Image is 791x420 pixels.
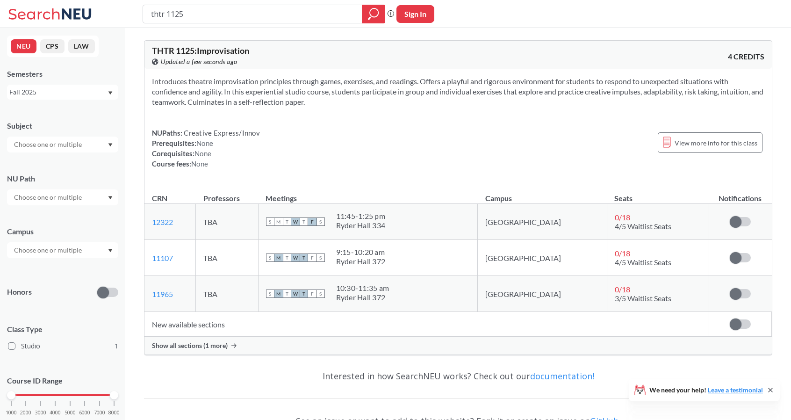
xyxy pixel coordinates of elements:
div: Fall 2025 [9,87,107,97]
span: M [274,253,283,262]
span: F [308,253,316,262]
th: Notifications [709,184,771,204]
span: 1000 [6,410,17,415]
span: S [266,253,274,262]
span: 0 / 18 [615,249,630,258]
div: Subject [7,121,118,131]
button: Sign In [396,5,434,23]
span: S [316,290,325,298]
svg: magnifying glass [368,7,379,21]
div: Dropdown arrow [7,189,118,205]
span: None [196,139,213,147]
div: Campus [7,226,118,237]
th: Seats [607,184,709,204]
svg: Dropdown arrow [108,143,113,147]
span: THTR 1125 : Improvisation [152,45,249,56]
span: 2000 [20,410,31,415]
a: documentation! [530,370,594,382]
div: Dropdown arrow [7,137,118,152]
input: Choose one or multiple [9,139,88,150]
svg: Dropdown arrow [108,91,113,95]
span: 4/5 Waitlist Seats [615,258,671,267]
a: Leave a testimonial [708,386,763,394]
span: T [283,253,291,262]
span: Class Type [7,324,118,334]
span: 8000 [108,410,120,415]
span: F [308,290,316,298]
span: Creative Express/Innov [182,129,260,137]
span: S [316,253,325,262]
div: 10:30 - 11:35 am [336,283,389,293]
div: Show all sections (1 more) [144,337,772,355]
span: 0 / 18 [615,213,630,222]
span: 4000 [50,410,61,415]
th: Professors [196,184,258,204]
span: None [194,149,211,158]
p: Honors [7,287,32,297]
th: Campus [478,184,607,204]
svg: Dropdown arrow [108,249,113,253]
div: Interested in how SearchNEU works? Check out our [144,362,772,390]
span: W [291,253,300,262]
a: 11965 [152,290,173,298]
td: New available sections [144,312,709,337]
span: T [300,217,308,226]
a: 12322 [152,217,173,226]
td: [GEOGRAPHIC_DATA] [478,276,607,312]
span: 7000 [94,410,105,415]
span: 5000 [65,410,76,415]
span: S [316,217,325,226]
span: T [300,290,308,298]
span: View more info for this class [675,137,757,149]
div: Ryder Hall 372 [336,257,386,266]
span: S [266,217,274,226]
div: magnifying glass [362,5,385,23]
span: W [291,217,300,226]
div: NU Path [7,174,118,184]
span: S [266,290,274,298]
td: [GEOGRAPHIC_DATA] [478,204,607,240]
span: Show all sections (1 more) [152,341,228,350]
input: Class, professor, course number, "phrase" [150,6,355,22]
span: Updated a few seconds ago [161,57,237,67]
span: M [274,217,283,226]
td: TBA [196,204,258,240]
a: 11107 [152,253,173,262]
span: T [283,290,291,298]
span: 0 / 18 [615,285,630,294]
span: 3/5 Waitlist Seats [615,294,671,303]
section: Introduces theatre improvisation principles through games, exercises, and readings. Offers a play... [152,76,764,107]
span: W [291,290,300,298]
div: CRN [152,193,167,203]
div: Ryder Hall 334 [336,221,386,230]
span: None [191,159,208,168]
div: Dropdown arrow [7,242,118,258]
td: TBA [196,276,258,312]
span: 1 [115,341,118,351]
div: Semesters [7,69,118,79]
span: 4/5 Waitlist Seats [615,222,671,231]
td: [GEOGRAPHIC_DATA] [478,240,607,276]
div: 11:45 - 1:25 pm [336,211,386,221]
span: 4 CREDITS [728,51,764,62]
svg: Dropdown arrow [108,196,113,200]
input: Choose one or multiple [9,192,88,203]
input: Choose one or multiple [9,245,88,256]
button: CPS [40,39,65,53]
p: Course ID Range [7,376,118,386]
span: M [274,290,283,298]
span: T [283,217,291,226]
div: Ryder Hall 372 [336,293,389,302]
div: NUPaths: Prerequisites: Corequisites: Course fees: [152,128,260,169]
div: Fall 2025Dropdown arrow [7,85,118,100]
label: Studio [8,340,118,352]
span: 6000 [79,410,90,415]
div: 9:15 - 10:20 am [336,247,386,257]
th: Meetings [258,184,478,204]
button: LAW [68,39,95,53]
button: NEU [11,39,36,53]
span: We need your help! [649,387,763,393]
span: 3000 [35,410,46,415]
td: TBA [196,240,258,276]
span: T [300,253,308,262]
